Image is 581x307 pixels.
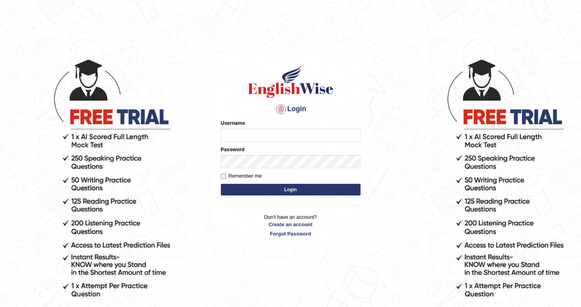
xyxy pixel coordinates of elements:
label: Username [221,119,245,127]
a: Create an account [221,221,361,228]
img: Logo of English Wise sign in for intelligent practice with AI [246,64,335,99]
label: Remember me [221,172,262,180]
a: Forgot Password [221,230,361,237]
p: Don't have an account? [221,213,361,237]
input: Remember me [221,174,226,179]
label: Password [221,146,245,153]
button: Login [221,184,361,195]
h4: Login [221,103,361,115]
